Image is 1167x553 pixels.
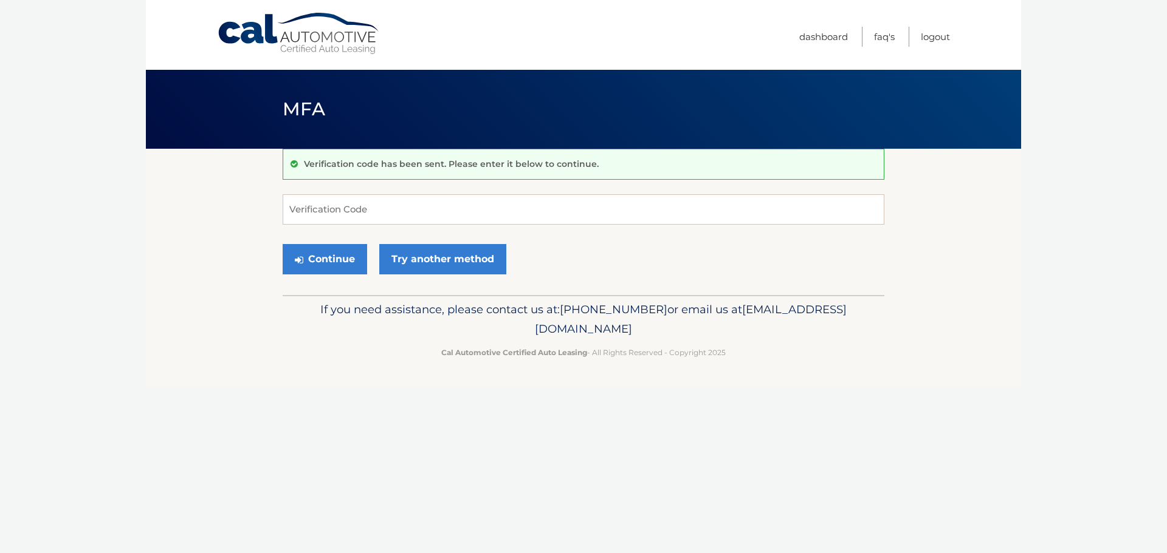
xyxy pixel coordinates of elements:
p: - All Rights Reserved - Copyright 2025 [291,346,876,359]
p: If you need assistance, please contact us at: or email us at [291,300,876,339]
p: Verification code has been sent. Please enter it below to continue. [304,158,599,169]
span: MFA [283,98,325,120]
a: FAQ's [874,27,895,47]
a: Try another method [379,244,506,274]
input: Verification Code [283,194,884,225]
strong: Cal Automotive Certified Auto Leasing [441,348,587,357]
a: Cal Automotive [217,12,381,55]
button: Continue [283,244,367,274]
a: Dashboard [799,27,848,47]
a: Logout [921,27,950,47]
span: [EMAIL_ADDRESS][DOMAIN_NAME] [535,302,847,336]
span: [PHONE_NUMBER] [560,302,667,316]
